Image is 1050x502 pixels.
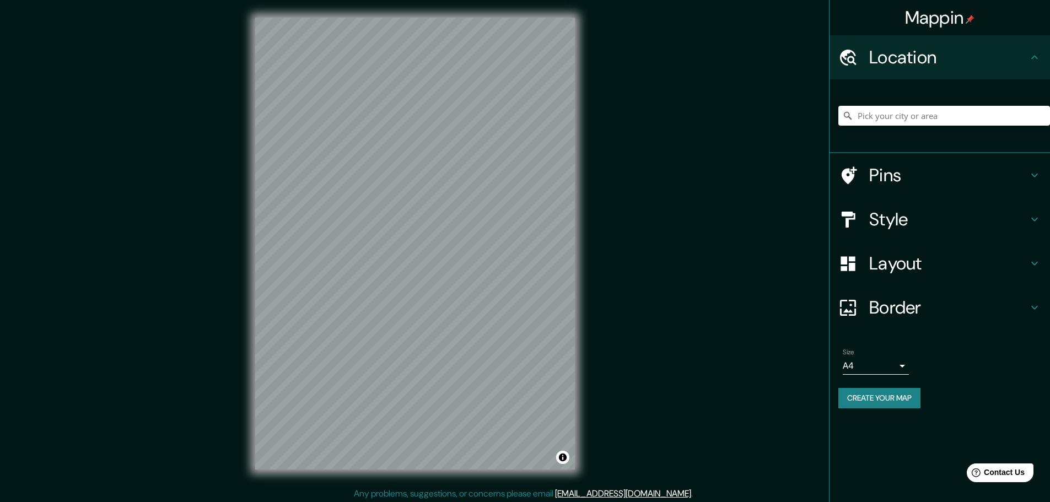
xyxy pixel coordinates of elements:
[830,285,1050,330] div: Border
[694,487,697,500] div: .
[952,459,1038,490] iframe: Help widget launcher
[255,18,575,469] canvas: Map
[830,153,1050,197] div: Pins
[869,208,1028,230] h4: Style
[869,164,1028,186] h4: Pins
[966,15,974,24] img: pin-icon.png
[354,487,693,500] p: Any problems, suggestions, or concerns please email .
[555,488,691,499] a: [EMAIL_ADDRESS][DOMAIN_NAME]
[843,357,909,375] div: A4
[838,106,1050,126] input: Pick your city or area
[905,7,975,29] h4: Mappin
[830,197,1050,241] div: Style
[693,487,694,500] div: .
[556,451,569,464] button: Toggle attribution
[869,296,1028,319] h4: Border
[869,46,1028,68] h4: Location
[830,241,1050,285] div: Layout
[838,388,920,408] button: Create your map
[869,252,1028,274] h4: Layout
[830,35,1050,79] div: Location
[843,348,854,357] label: Size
